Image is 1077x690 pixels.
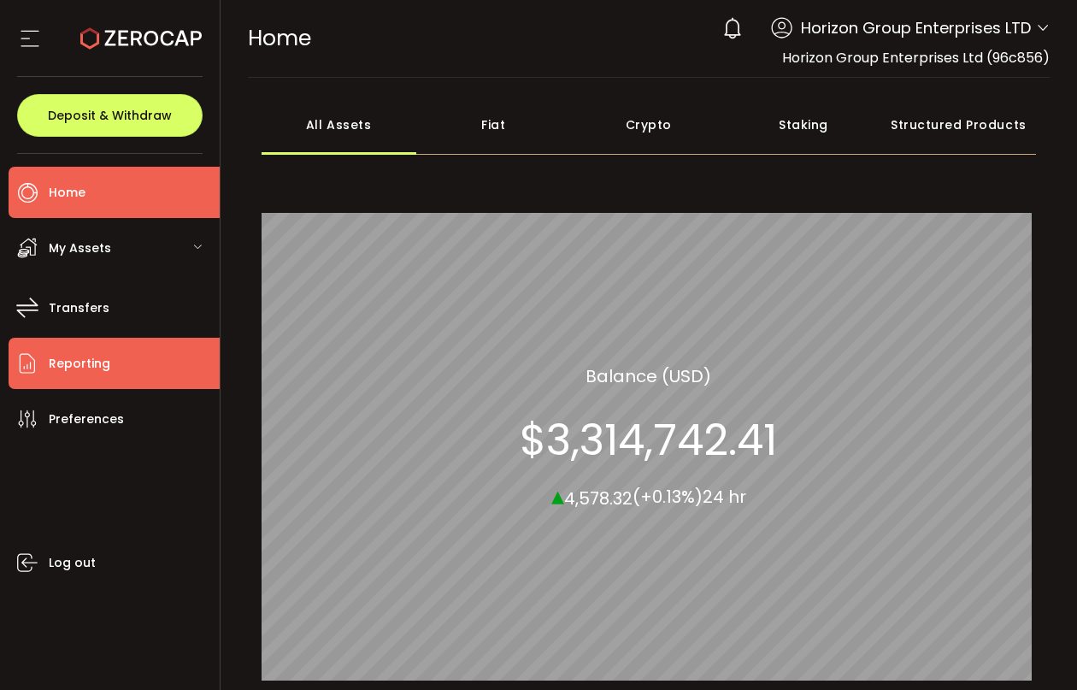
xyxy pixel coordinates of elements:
span: 4,578.32 [564,486,633,510]
section: $3,314,742.41 [520,414,777,465]
iframe: Chat Widget [874,505,1077,690]
span: ▴ [551,476,564,513]
span: (+0.13%) [633,485,703,509]
span: Log out [49,551,96,575]
div: Crypto [571,95,726,155]
div: Fiat [416,95,571,155]
div: All Assets [262,95,416,155]
div: Staking [726,95,880,155]
span: Home [49,180,85,205]
span: Home [248,23,311,53]
span: Transfers [49,296,109,321]
span: Reporting [49,351,110,376]
span: Horizon Group Enterprises LTD [801,16,1031,39]
span: Horizon Group Enterprises Ltd (96c856) [782,48,1050,68]
div: Structured Products [881,95,1036,155]
span: Deposit & Withdraw [48,109,172,121]
span: My Assets [49,236,111,261]
section: Balance (USD) [586,363,711,388]
span: 24 hr [703,485,746,509]
button: Deposit & Withdraw [17,94,203,137]
span: Preferences [49,407,124,432]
